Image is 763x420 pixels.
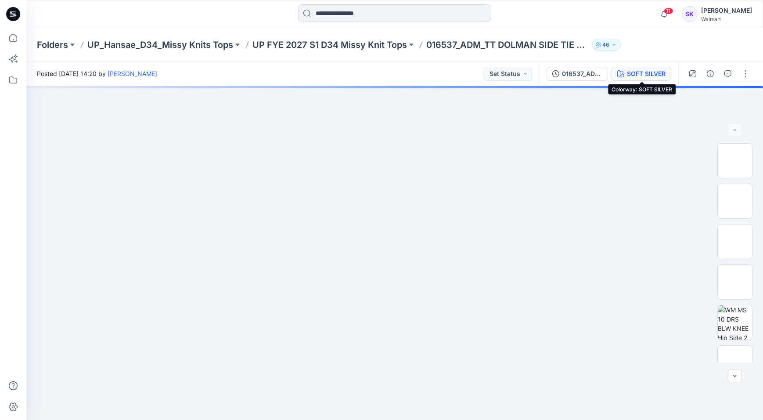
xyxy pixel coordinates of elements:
[603,40,610,50] p: 46
[252,39,407,51] a: UP FYE 2027 S1 D34 Missy Knit Tops
[426,39,588,51] p: 016537_ADM_TT DOLMAN SIDE TIE MIDI DRESS
[682,6,698,22] div: SK
[547,67,608,81] button: 016537_ADM_TT DOLMAN SIDE TIE MIDI DRESS
[612,67,671,81] button: SOFT SILVER
[562,69,602,79] div: 016537_ADM_TT DOLMAN SIDE TIE MIDI DRESS
[87,39,233,51] a: UP_Hansae_D34_Missy Knits Tops
[37,69,157,78] span: Posted [DATE] 14:20 by
[108,70,157,77] a: [PERSON_NAME]
[592,39,621,51] button: 46
[664,7,673,14] span: 11
[703,67,717,81] button: Details
[37,39,68,51] a: Folders
[627,69,666,79] div: SOFT SILVER
[718,305,752,340] img: WM MS 10 DRS BLW KNEE Hip Side 2 blw knee
[701,5,752,16] div: [PERSON_NAME]
[701,16,752,22] div: Walmart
